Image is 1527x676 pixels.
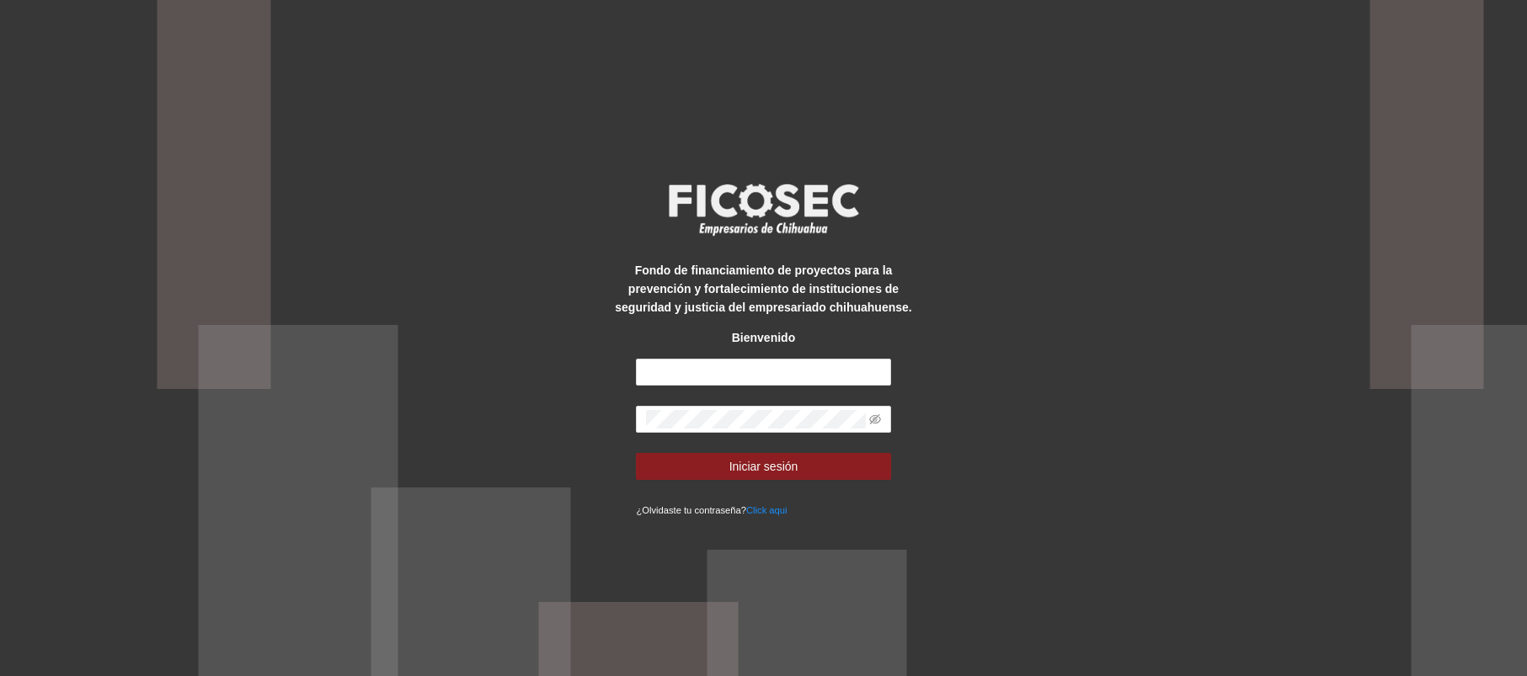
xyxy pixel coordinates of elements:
img: logo [658,178,868,241]
button: Iniciar sesión [636,453,890,480]
span: eye-invisible [869,413,881,425]
strong: Fondo de financiamiento de proyectos para la prevención y fortalecimiento de instituciones de seg... [615,263,911,314]
a: Click aqui [746,505,788,515]
small: ¿Olvidaste tu contraseña? [636,505,787,515]
span: Iniciar sesión [729,457,798,476]
strong: Bienvenido [732,331,795,344]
